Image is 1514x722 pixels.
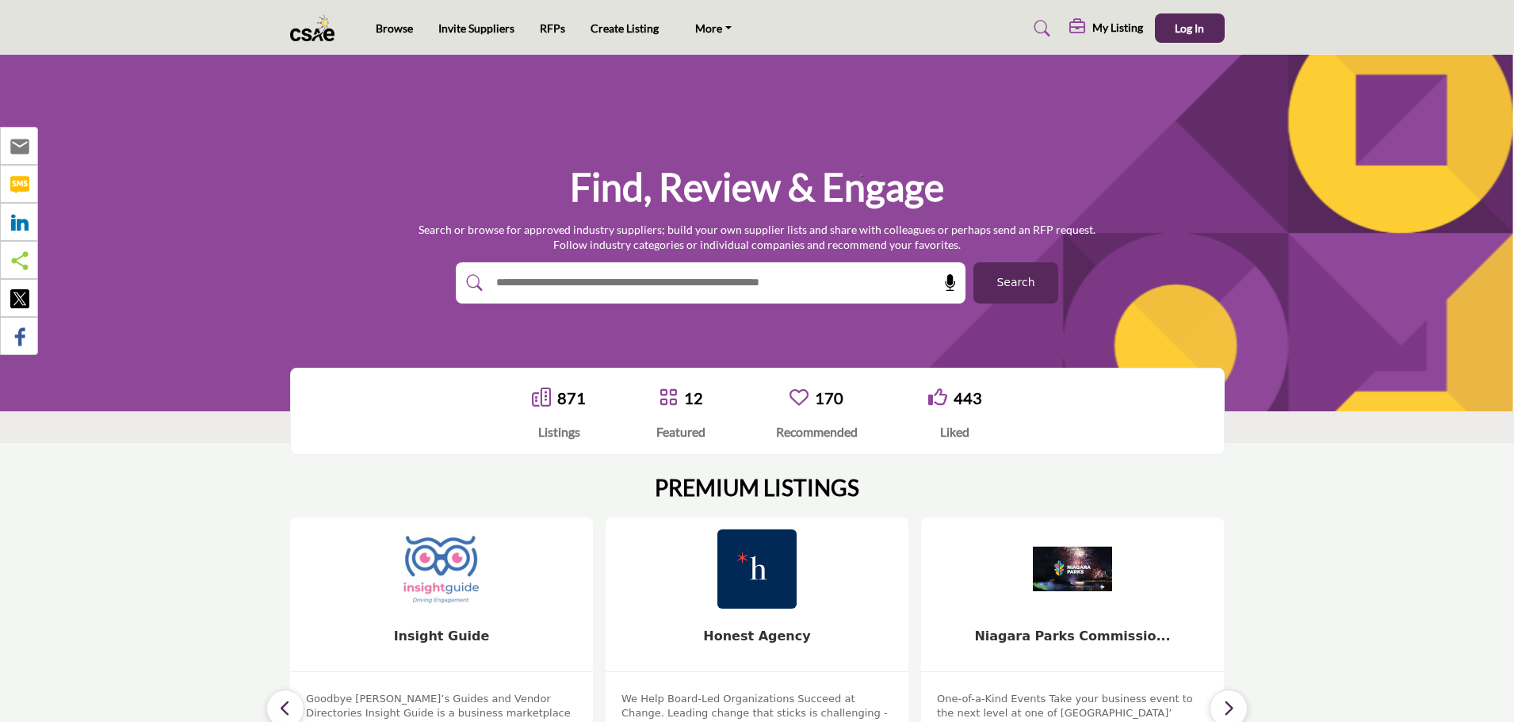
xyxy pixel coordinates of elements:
i: Go to Liked [928,388,947,407]
div: Listings [532,422,586,441]
div: Recommended [776,422,858,441]
a: 443 [954,388,982,407]
a: Invite Suppliers [438,21,514,35]
a: Search [1019,16,1061,41]
div: Liked [928,422,982,441]
h2: PREMIUM LISTINGS [655,475,859,502]
a: Go to Recommended [789,388,809,409]
h1: Find, Review & Engage [570,162,944,212]
img: Niagara Parks Commissio... [1033,529,1112,609]
a: Niagara Parks Commissio... [974,628,1170,644]
a: 12 [684,388,703,407]
a: More [684,17,743,40]
span: Log In [1175,21,1204,35]
a: Insight Guide [394,628,490,644]
button: Log In [1155,13,1225,43]
a: 170 [815,388,843,407]
h5: My Listing [1092,21,1143,35]
img: Insight Guide [402,529,481,609]
a: Create Listing [591,21,659,35]
a: RFPs [540,21,565,35]
a: Go to Featured [659,388,678,409]
span: Search [996,274,1034,291]
a: Browse [376,21,413,35]
div: Featured [656,422,705,441]
button: Search [973,262,1058,304]
div: My Listing [1069,19,1143,38]
img: Honest Agency [717,529,797,609]
a: 871 [557,388,586,407]
a: Honest Agency [703,628,810,644]
p: Search or browse for approved industry suppliers; build your own supplier lists and share with co... [419,222,1095,253]
img: Site Logo [290,15,343,41]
